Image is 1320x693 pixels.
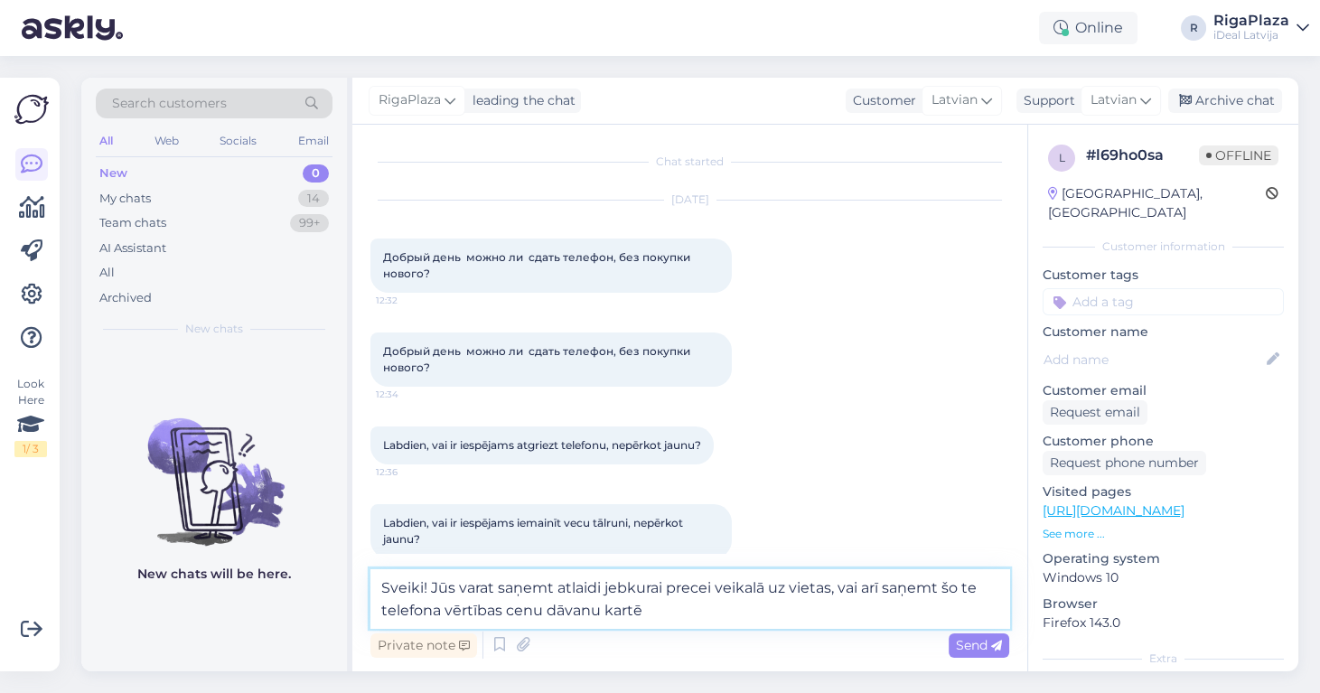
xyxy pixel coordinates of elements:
[846,91,916,110] div: Customer
[956,637,1002,653] span: Send
[1039,12,1137,44] div: Online
[81,386,347,548] img: No chats
[465,91,576,110] div: leading the chat
[1043,266,1284,285] p: Customer tags
[1043,432,1284,451] p: Customer phone
[99,289,152,307] div: Archived
[1043,502,1184,519] a: [URL][DOMAIN_NAME]
[99,239,166,258] div: AI Assistant
[99,190,151,208] div: My chats
[112,94,227,113] span: Search customers
[1059,151,1065,164] span: l
[1043,451,1206,475] div: Request phone number
[1043,613,1284,632] p: Firefox 143.0
[370,569,1009,628] textarea: Sveiki! Jūs varat saņemt atlaidi jebkurai precei veikalā uz vietas, vai arī saņemt šo te telefona...
[1213,14,1289,28] div: RigaPlaza
[1213,28,1289,42] div: iDeal Latvija
[379,90,441,110] span: RigaPlaza
[1043,239,1284,255] div: Customer information
[1181,15,1206,41] div: R
[1043,568,1284,587] p: Windows 10
[1168,89,1282,113] div: Archive chat
[1091,90,1137,110] span: Latvian
[383,438,701,452] span: Labdien, vai ir iespējams atgriezt telefonu, nepērkot jaunu?
[383,250,693,280] span: Добрый день можно ли сдать телефон, без покупки нового?
[216,129,260,153] div: Socials
[1213,14,1309,42] a: RigaPlazaiDeal Latvija
[1043,323,1284,342] p: Customer name
[1044,350,1263,370] input: Add name
[298,190,329,208] div: 14
[137,565,291,584] p: New chats will be here.
[1043,400,1147,425] div: Request email
[1043,549,1284,568] p: Operating system
[1199,145,1278,165] span: Offline
[1048,184,1266,222] div: [GEOGRAPHIC_DATA], [GEOGRAPHIC_DATA]
[1043,595,1284,613] p: Browser
[99,164,127,183] div: New
[1043,381,1284,400] p: Customer email
[96,129,117,153] div: All
[1043,651,1284,667] div: Extra
[370,633,477,658] div: Private note
[1043,482,1284,501] p: Visited pages
[14,441,47,457] div: 1 / 3
[383,516,686,546] span: Labdien, vai ir iespējams iemainīt vecu tālruni, nepērkot jaunu?
[370,192,1009,208] div: [DATE]
[1086,145,1199,166] div: # l69ho0sa
[376,388,444,401] span: 12:34
[1043,526,1284,542] p: See more ...
[376,294,444,307] span: 12:32
[99,264,115,282] div: All
[185,321,243,337] span: New chats
[370,154,1009,170] div: Chat started
[383,344,693,374] span: Добрый день можно ли сдать телефон, без покупки нового?
[151,129,183,153] div: Web
[14,92,49,126] img: Askly Logo
[14,376,47,457] div: Look Here
[1043,288,1284,315] input: Add a tag
[931,90,978,110] span: Latvian
[1016,91,1075,110] div: Support
[99,214,166,232] div: Team chats
[376,465,444,479] span: 12:36
[290,214,329,232] div: 99+
[295,129,332,153] div: Email
[303,164,329,183] div: 0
